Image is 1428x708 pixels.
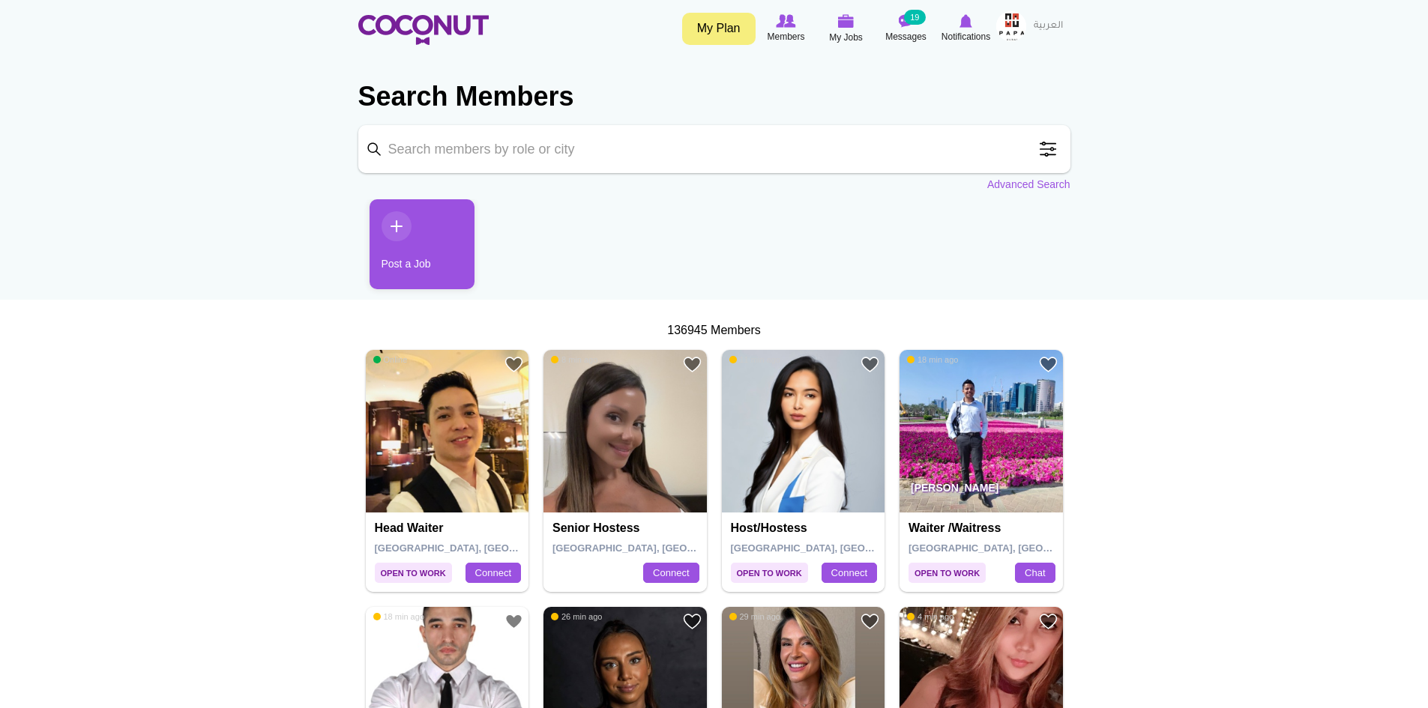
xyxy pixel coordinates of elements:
h4: Host/Hostess [731,521,880,535]
a: Add to Favourites [504,612,523,631]
a: Messages Messages 19 [876,11,936,46]
span: Open to Work [909,563,986,583]
span: 4 min ago [907,611,953,622]
span: 8 min ago [551,354,597,365]
a: My Plan [682,13,756,45]
a: My Jobs My Jobs [816,11,876,46]
a: Connect [466,563,521,584]
img: Notifications [959,14,972,28]
span: [GEOGRAPHIC_DATA], [GEOGRAPHIC_DATA] [909,542,1122,554]
img: Browse Members [776,14,795,28]
a: العربية [1026,11,1070,41]
span: 29 min ago [729,611,780,622]
span: Open to Work [375,563,452,583]
span: [GEOGRAPHIC_DATA], [GEOGRAPHIC_DATA] [552,542,766,554]
li: 1 / 1 [358,199,463,300]
h2: Search Members [358,79,1070,115]
img: Messages [899,14,914,28]
a: Add to Favourites [1039,612,1058,631]
a: Post a Job [370,199,475,289]
a: Connect [822,563,877,584]
h4: Head Waiter [375,521,524,535]
img: Home [358,15,489,45]
input: Search members by role or city [358,125,1070,173]
span: 11 min ago [729,354,780,365]
img: My Jobs [838,14,855,28]
a: Add to Favourites [683,612,702,631]
div: 136945 Members [358,322,1070,339]
a: Browse Members Members [756,11,816,46]
span: Online [373,354,408,365]
a: Add to Favourites [504,355,523,374]
span: 26 min ago [551,611,602,622]
a: Add to Favourites [861,612,879,631]
span: My Jobs [829,30,863,45]
a: Add to Favourites [861,355,879,374]
span: 18 min ago [907,354,958,365]
a: Advanced Search [987,177,1070,192]
span: [GEOGRAPHIC_DATA], [GEOGRAPHIC_DATA] [375,542,588,554]
span: 18 min ago [373,611,424,622]
span: Open to Work [731,563,808,583]
span: Notifications [942,29,990,44]
a: Add to Favourites [1039,355,1058,374]
p: [PERSON_NAME] [900,471,1063,512]
a: Chat [1015,563,1055,584]
a: Notifications Notifications [936,11,996,46]
a: Connect [643,563,699,584]
span: Messages [885,29,927,44]
span: [GEOGRAPHIC_DATA], [GEOGRAPHIC_DATA] [731,542,945,554]
span: Members [767,29,804,44]
small: 19 [904,10,925,25]
a: Add to Favourites [683,355,702,374]
h4: Waiter /Waitress [909,521,1058,535]
h4: Senior hostess [552,521,702,535]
